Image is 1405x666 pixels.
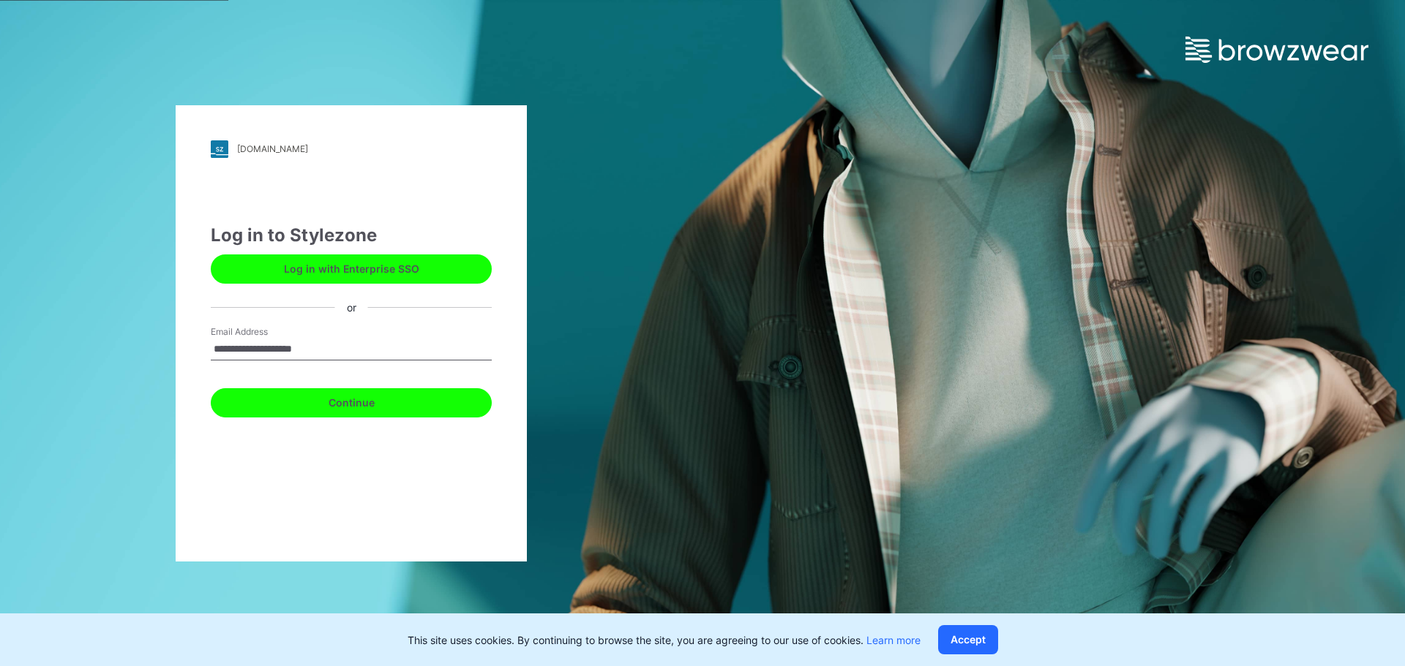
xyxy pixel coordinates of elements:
div: or [335,300,368,315]
img: stylezone-logo.562084cfcfab977791bfbf7441f1a819.svg [211,140,228,158]
div: [DOMAIN_NAME] [237,143,308,154]
img: browzwear-logo.e42bd6dac1945053ebaf764b6aa21510.svg [1185,37,1368,63]
button: Accept [938,625,998,654]
div: Log in to Stylezone [211,222,492,249]
button: Log in with Enterprise SSO [211,254,492,284]
a: Learn more [866,634,921,646]
a: [DOMAIN_NAME] [211,140,492,158]
button: Continue [211,388,492,417]
p: This site uses cookies. By continuing to browse the site, you are agreeing to our use of cookies. [408,632,921,648]
label: Email Address [211,325,313,338]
